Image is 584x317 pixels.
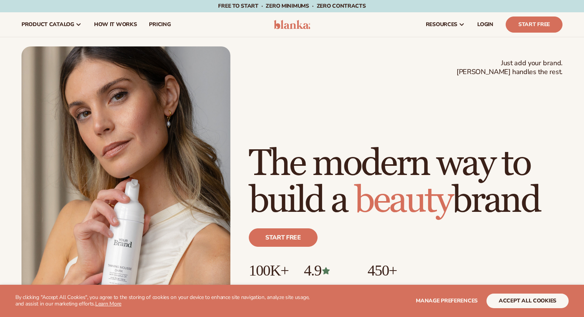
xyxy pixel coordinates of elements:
[416,294,478,308] button: Manage preferences
[249,145,562,219] h1: The modern way to build a brand
[420,12,471,37] a: resources
[22,21,74,28] span: product catalog
[249,228,318,247] a: Start free
[486,294,569,308] button: accept all cookies
[506,17,562,33] a: Start Free
[304,262,352,279] p: 4.9
[88,12,143,37] a: How It Works
[15,12,88,37] a: product catalog
[274,20,310,29] img: logo
[367,279,425,292] p: High-quality products
[354,178,452,223] span: beauty
[471,12,500,37] a: LOGIN
[22,46,230,310] img: Female holding tanning mousse.
[457,59,562,77] span: Just add your brand. [PERSON_NAME] handles the rest.
[249,262,288,279] p: 100K+
[149,21,170,28] span: pricing
[15,294,318,307] p: By clicking "Accept All Cookies", you agree to the storing of cookies on your device to enhance s...
[94,21,137,28] span: How It Works
[249,279,288,292] p: Brands built
[218,2,366,10] span: Free to start · ZERO minimums · ZERO contracts
[143,12,177,37] a: pricing
[367,262,425,279] p: 450+
[426,21,457,28] span: resources
[304,279,352,292] p: Over 400 reviews
[477,21,493,28] span: LOGIN
[416,297,478,304] span: Manage preferences
[95,300,121,307] a: Learn More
